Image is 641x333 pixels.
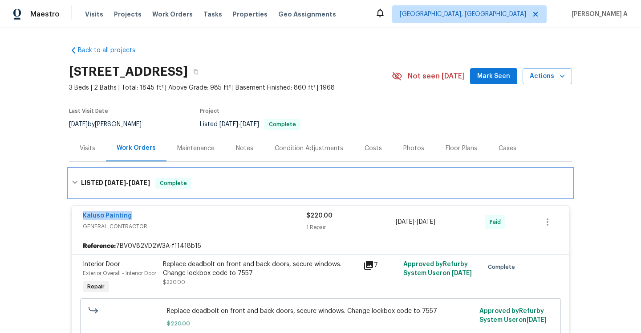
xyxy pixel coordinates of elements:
span: Project [200,108,219,114]
span: [DATE] [129,180,150,186]
span: 3 Beds | 2 Baths | Total: 1845 ft² | Above Grade: 985 ft² | Basement Finished: 860 ft² | 1968 [69,83,392,92]
h6: LISTED [81,178,150,189]
div: 7 [363,260,398,271]
span: - [105,180,150,186]
span: [DATE] [240,121,259,127]
span: [PERSON_NAME] A [568,10,628,19]
span: - [396,218,435,226]
div: Notes [236,144,253,153]
a: Kaluso Painting [83,213,132,219]
span: Geo Assignments [278,10,336,19]
span: Work Orders [152,10,193,19]
span: Approved by Refurby System User on [403,261,472,276]
b: Reference: [83,242,116,251]
span: [DATE] [527,317,547,323]
span: Actions [530,71,565,82]
div: LISTED [DATE]-[DATE]Complete [69,169,572,197]
div: Work Orders [117,144,156,152]
div: Condition Adjustments [275,144,343,153]
span: [DATE] [105,180,126,186]
span: [DATE] [396,219,414,225]
div: Cases [499,144,516,153]
span: Exterior Overall - Interior Door [83,271,156,276]
div: by [PERSON_NAME] [69,119,152,130]
div: Replace deadbolt on front and back doors, secure windows. Change lockbox code to 7557 [163,260,358,278]
span: Approved by Refurby System User on [479,308,547,323]
span: Interior Door [83,261,120,267]
span: Tasks [203,11,222,17]
span: Projects [114,10,142,19]
span: Paid [490,218,504,226]
span: [DATE] [219,121,238,127]
span: [DATE] [417,219,435,225]
div: Costs [365,144,382,153]
span: - [219,121,259,127]
span: Last Visit Date [69,108,108,114]
span: [DATE] [69,121,88,127]
span: Complete [488,263,519,271]
button: Mark Seen [470,68,517,85]
span: $220.00 [167,319,475,328]
span: Complete [156,179,191,188]
span: $220.00 [306,213,333,219]
div: Visits [80,144,95,153]
span: Listed [200,121,300,127]
span: $220.00 [163,280,185,285]
button: Actions [523,68,572,85]
div: 1 Repair [306,223,396,232]
div: 7BV0V82VD2W3A-f11418b15 [72,238,569,254]
span: Complete [265,122,300,127]
span: [GEOGRAPHIC_DATA], [GEOGRAPHIC_DATA] [400,10,526,19]
div: Maintenance [177,144,215,153]
span: Visits [85,10,103,19]
span: Maestro [30,10,60,19]
div: Photos [403,144,424,153]
h2: [STREET_ADDRESS] [69,67,188,76]
span: [DATE] [452,270,472,276]
span: Replace deadbolt on front and back doors, secure windows. Change lockbox code to 7557 [167,307,475,316]
span: Properties [233,10,268,19]
span: Repair [84,282,108,291]
a: Back to all projects [69,46,154,55]
span: GENERAL_CONTRACTOR [83,222,306,231]
span: Not seen [DATE] [408,72,465,81]
span: Mark Seen [477,71,510,82]
div: Floor Plans [446,144,477,153]
button: Copy Address [188,64,204,80]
